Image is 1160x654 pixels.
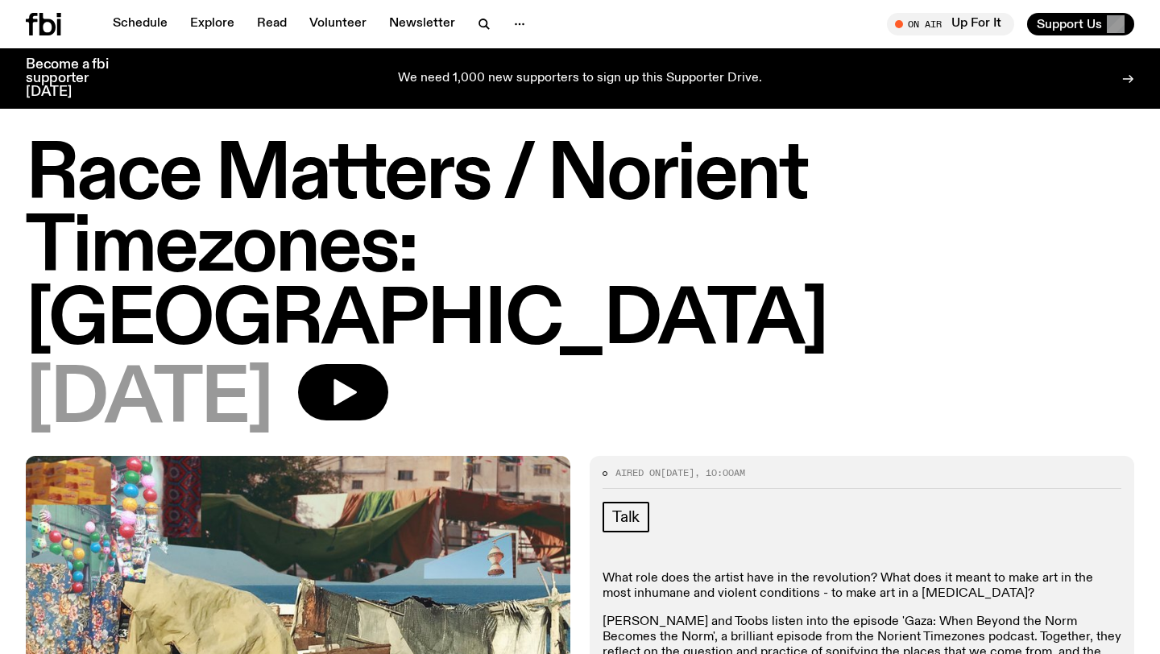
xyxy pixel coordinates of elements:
a: Explore [180,13,244,35]
p: We need 1,000 new supporters to sign up this Supporter Drive. [398,72,762,86]
span: Aired on [615,466,661,479]
a: Talk [603,502,649,532]
a: Schedule [103,13,177,35]
a: Volunteer [300,13,376,35]
h1: Race Matters / Norient Timezones: [GEOGRAPHIC_DATA] [26,140,1134,358]
span: [DATE] [26,364,272,437]
span: Support Us [1037,17,1102,31]
p: What role does the artist have in the revolution? What does it meant to make art in the most inhu... [603,571,1121,602]
span: [DATE] [661,466,694,479]
button: Support Us [1027,13,1134,35]
button: On AirUp For It [887,13,1014,35]
a: Newsletter [379,13,465,35]
h3: Become a fbi supporter [DATE] [26,58,129,99]
span: Talk [612,508,640,526]
span: , 10:00am [694,466,745,479]
a: Read [247,13,296,35]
